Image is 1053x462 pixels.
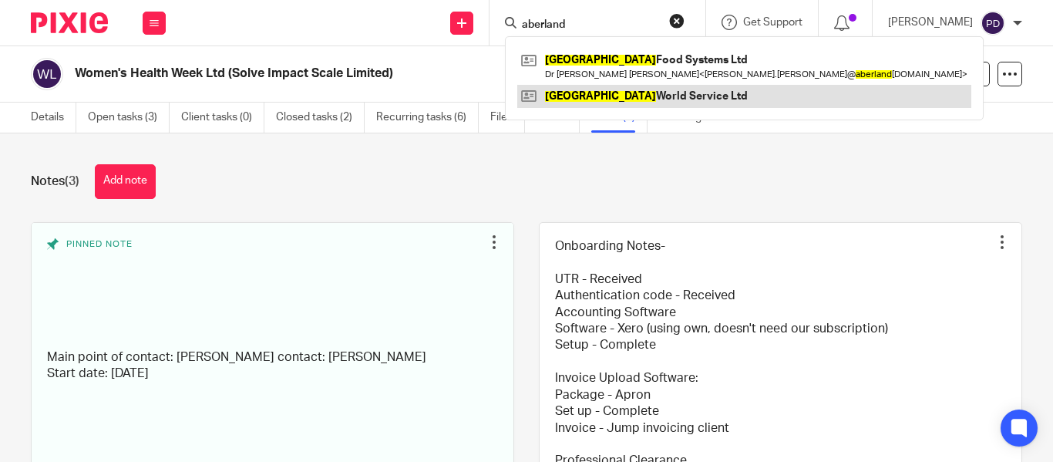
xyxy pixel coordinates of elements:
a: Files [490,103,525,133]
h2: Women's Health Week Ltd (Solve Impact Scale Limited) [75,66,665,82]
a: Open tasks (3) [88,103,170,133]
div: Pinned note [47,238,483,338]
img: svg%3E [981,11,1005,35]
img: Pixie [31,12,108,33]
input: Search [520,19,659,32]
span: Get Support [743,17,802,28]
button: Add note [95,164,156,199]
a: Closed tasks (2) [276,103,365,133]
a: Recurring tasks (6) [376,103,479,133]
a: Client tasks (0) [181,103,264,133]
span: (3) [65,175,79,187]
img: svg%3E [31,58,63,90]
h1: Notes [31,174,79,190]
p: [PERSON_NAME] [888,15,973,30]
a: Details [31,103,76,133]
button: Clear [669,13,685,29]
